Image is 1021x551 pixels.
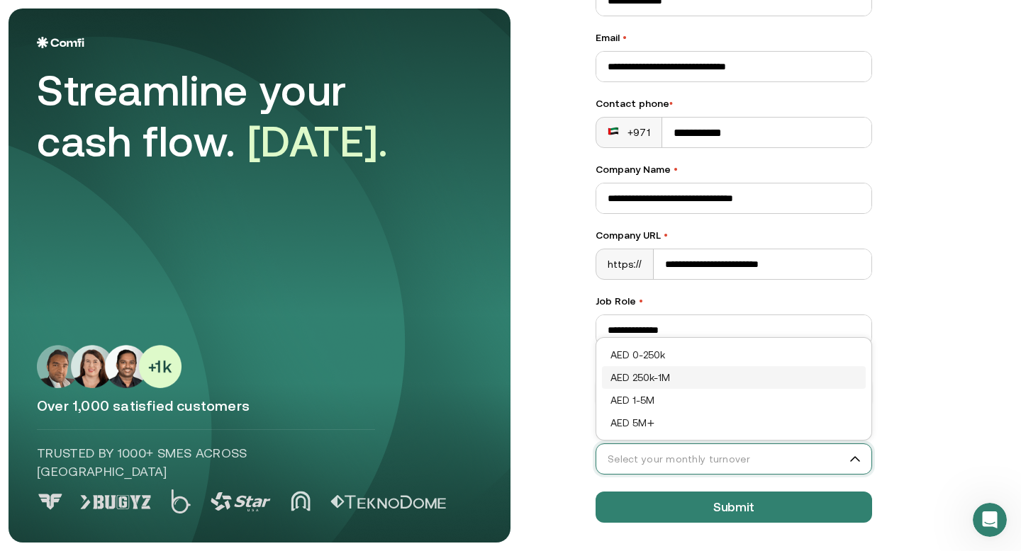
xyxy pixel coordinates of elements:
span: • [623,32,627,43]
span: • [674,164,678,175]
img: Logo 5 [330,495,446,509]
div: AED 1-5M [602,389,866,411]
img: Logo 3 [211,492,271,511]
div: AED 1-5M [610,392,857,408]
p: Trusted by 1000+ SMEs across [GEOGRAPHIC_DATA] [37,444,375,481]
img: Logo 0 [37,494,64,510]
div: AED 5M+ [602,411,866,434]
span: • [664,229,668,241]
label: Company URL [596,228,872,243]
div: AED 5M+ [610,415,857,431]
div: https:// [596,249,654,279]
span: • [639,295,643,307]
div: Contact phone [596,96,872,111]
p: Over 1,000 satisfied customers [37,397,482,415]
iframe: Intercom live chat [973,503,1007,537]
button: Submit [596,492,872,523]
span: [DATE]. [247,117,389,166]
img: Logo 2 [171,489,191,513]
span: • [669,98,673,109]
img: Logo [37,37,84,48]
div: AED 0-250k [602,343,866,366]
label: Company Name [596,162,872,177]
div: +971 [608,125,650,140]
label: Job Role [596,294,872,309]
div: AED 0-250k [610,347,857,363]
div: AED 250k-1M [610,370,857,385]
img: Logo 4 [291,491,311,511]
div: AED 250k-1M [602,366,866,389]
label: Email [596,30,872,45]
div: Streamline your cash flow. [37,65,434,167]
img: Logo 1 [80,495,151,509]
